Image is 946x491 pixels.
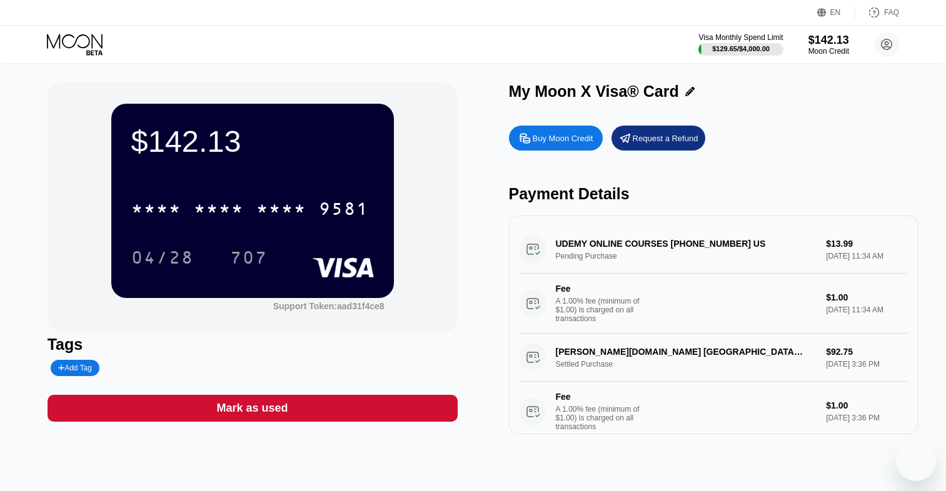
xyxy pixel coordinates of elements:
div: FeeA 1.00% fee (minimum of $1.00) is charged on all transactions$1.00[DATE] 3:36 PM [519,382,909,442]
div: Fee [556,392,643,402]
div: Tags [48,335,458,354]
div: FeeA 1.00% fee (minimum of $1.00) is charged on all transactions$1.00[DATE] 11:34 AM [519,274,909,334]
div: [DATE] 3:36 PM [826,414,908,422]
div: $142.13Moon Credit [808,34,849,56]
div: Support Token:aad31f4ce8 [273,301,385,311]
div: Request a Refund [611,126,705,151]
div: Add Tag [58,364,92,372]
div: My Moon X Visa® Card [509,82,679,101]
div: $1.00 [826,400,908,410]
div: A 1.00% fee (minimum of $1.00) is charged on all transactions [556,297,650,323]
div: Payment Details [509,185,919,203]
div: Request a Refund [633,133,698,144]
div: Add Tag [51,360,99,376]
div: Visa Monthly Spend Limit$129.65/$4,000.00 [698,33,783,56]
div: Moon Credit [808,47,849,56]
div: $142.13 [808,34,849,47]
div: EN [817,6,855,19]
div: 9581 [319,201,369,221]
div: 707 [230,249,268,269]
div: 04/28 [131,249,194,269]
div: Visa Monthly Spend Limit [698,33,783,42]
div: Support Token: aad31f4ce8 [273,301,385,311]
div: Buy Moon Credit [509,126,603,151]
div: Mark as used [48,395,458,422]
div: $142.13 [131,124,374,159]
div: Mark as used [217,401,288,415]
div: 04/28 [122,242,203,273]
div: FAQ [884,8,899,17]
div: Fee [556,284,643,294]
div: [DATE] 11:34 AM [826,305,908,314]
div: FAQ [855,6,899,19]
div: 707 [221,242,277,273]
div: $1.00 [826,292,908,302]
iframe: Knop om het berichtenvenster te openen [896,441,936,481]
div: $129.65 / $4,000.00 [712,45,770,52]
div: A 1.00% fee (minimum of $1.00) is charged on all transactions [556,405,650,431]
div: EN [830,8,841,17]
div: Buy Moon Credit [533,133,593,144]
